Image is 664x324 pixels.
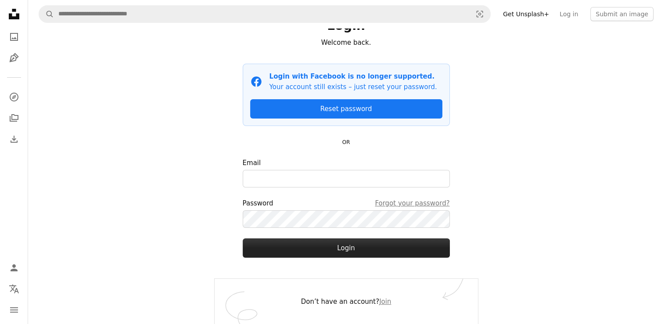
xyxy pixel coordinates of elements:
[5,5,23,25] a: Home — Unsplash
[5,301,23,319] button: Menu
[243,37,450,48] p: Welcome back.
[243,238,450,258] button: Login
[5,130,23,148] a: Download History
[5,280,23,298] button: Language
[590,7,653,21] button: Submit an image
[39,6,54,22] button: Search Unsplash
[379,298,391,306] a: Join
[269,71,437,82] p: Login with Facebook is no longer supported.
[269,82,437,92] p: Your account still exists – just reset your password.
[243,158,450,187] label: Email
[5,109,23,127] a: Collections
[5,259,23,277] a: Log in / Sign up
[5,49,23,67] a: Illustrations
[243,170,450,187] input: Email
[375,198,449,209] a: Forgot your password?
[243,198,450,209] div: Password
[5,28,23,46] a: Photos
[39,5,491,23] form: Find visuals sitewide
[498,7,554,21] a: Get Unsplash+
[5,88,23,106] a: Explore
[243,210,450,228] input: PasswordForgot your password?
[554,7,583,21] a: Log in
[342,139,350,145] small: OR
[469,6,490,22] button: Visual search
[250,99,442,119] a: Reset password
